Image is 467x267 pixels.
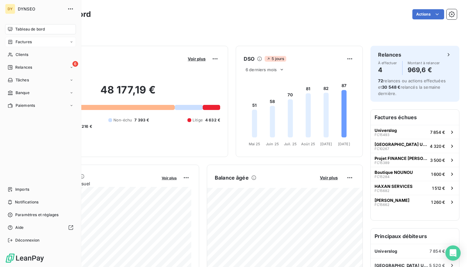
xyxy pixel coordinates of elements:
[431,200,445,205] span: 1 260 €
[371,125,459,139] button: UniverslogFC154937 854 €
[375,128,397,133] span: Universlog
[375,161,389,165] span: FC15389
[431,172,445,177] span: 1 600 €
[408,61,440,65] span: Montant à relancer
[378,78,383,83] span: 72
[265,56,286,62] span: 5 jours
[375,198,409,203] span: [PERSON_NAME]
[244,55,254,63] h6: DSO
[375,133,389,137] span: FC15493
[193,117,203,123] span: Litige
[338,142,350,146] tspan: [DATE]
[5,4,15,14] div: DY
[36,180,157,187] span: Chiffre d'affaires mensuel
[408,65,440,75] h4: 969,6 €
[134,117,149,123] span: 7 393 €
[320,142,332,146] tspan: [DATE]
[371,195,459,209] button: [PERSON_NAME]FC156621 260 €
[430,130,445,135] span: 7 854 €
[5,253,44,263] img: Logo LeanPay
[375,249,397,254] span: Universlog
[371,139,459,153] button: [GEOGRAPHIC_DATA] UPECFC102674 320 €
[318,175,340,181] button: Voir plus
[382,85,400,90] span: 30 548 €
[371,153,459,167] button: Projet FINANCE [PERSON_NAME]FC153893 500 €
[445,245,461,261] div: Open Intercom Messenger
[15,237,40,243] span: Déconnexion
[266,142,279,146] tspan: Juin 25
[378,65,397,75] h4: 4
[375,184,413,189] span: HAXAN SERVICES
[301,142,315,146] tspan: Août 25
[284,142,297,146] tspan: Juil. 25
[430,144,445,149] span: 4 320 €
[16,90,30,96] span: Banque
[371,229,459,244] h6: Principaux débiteurs
[15,199,38,205] span: Notifications
[375,203,389,207] span: FC15662
[160,175,179,181] button: Voir plus
[215,174,249,181] h6: Balance âgée
[5,222,76,233] a: Aide
[72,61,78,67] span: 6
[371,181,459,195] button: HAXAN SERVICESFC156821 512 €
[375,189,389,193] span: FC15682
[375,156,428,161] span: Projet FINANCE [PERSON_NAME]
[430,158,445,163] span: 3 500 €
[186,56,207,62] button: Voir plus
[162,176,177,180] span: Voir plus
[378,78,446,96] span: relances ou actions effectuées et relancés la semaine dernière.
[16,52,28,58] span: Clients
[36,84,220,103] h2: 48 177,19 €
[375,142,427,147] span: [GEOGRAPHIC_DATA] UPEC
[18,6,64,11] span: DYNSEO
[113,117,132,123] span: Non-échu
[320,175,338,180] span: Voir plus
[15,65,32,70] span: Relances
[16,103,35,108] span: Paiements
[412,9,444,19] button: Actions
[249,142,261,146] tspan: Mai 25
[16,77,29,83] span: Tâches
[15,187,29,192] span: Imports
[15,225,24,230] span: Aide
[16,39,32,45] span: Factures
[205,117,220,123] span: 4 632 €
[375,175,389,179] span: FC15284
[371,167,459,181] button: Boutique NOUNOUFC152841 600 €
[430,249,445,254] span: 7 854 €
[378,61,397,65] span: À effectuer
[15,212,58,218] span: Paramètres et réglages
[375,147,389,151] span: FC10267
[188,56,206,61] span: Voir plus
[378,51,401,58] h6: Relances
[375,170,413,175] span: Boutique NOUNOU
[80,124,92,129] span: -216 €
[432,186,445,191] span: 1 512 €
[15,26,45,32] span: Tableau de bord
[246,67,277,72] span: 6 derniers mois
[371,110,459,125] h6: Factures échues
